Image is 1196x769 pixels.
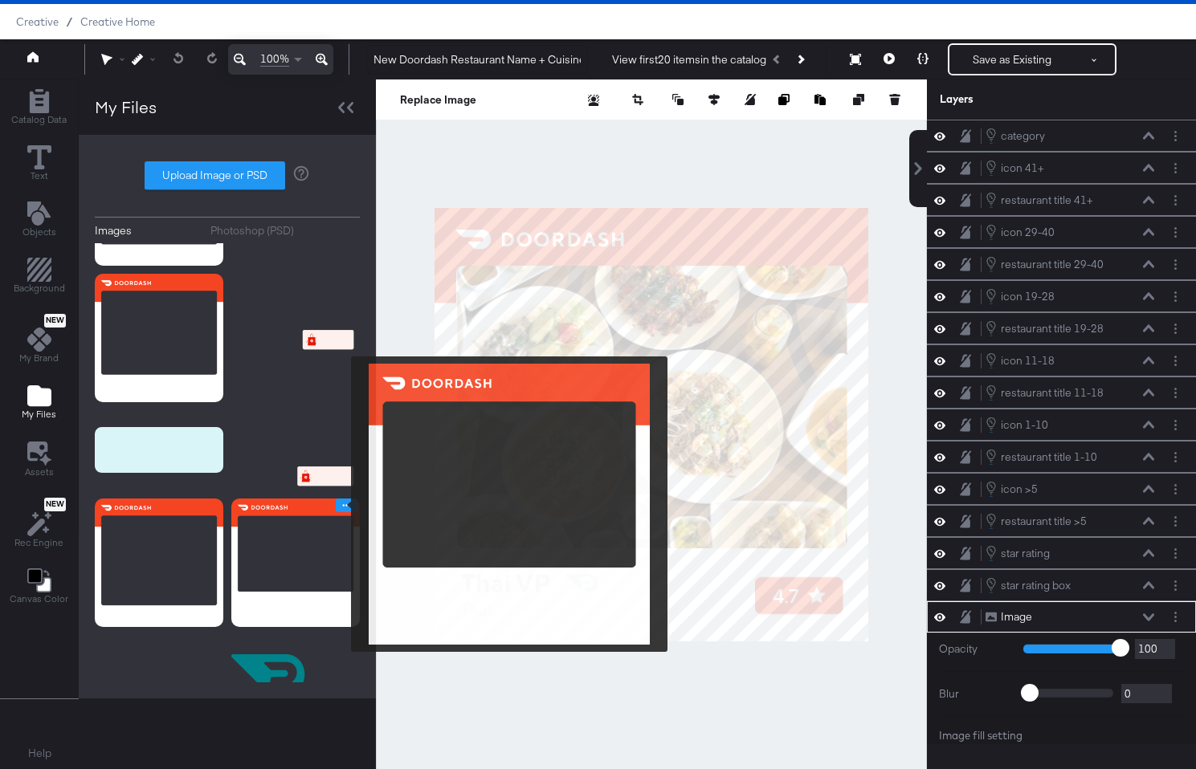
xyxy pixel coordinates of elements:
button: Image Options [336,498,357,512]
button: restaurant title 1-10 [985,448,1098,466]
span: New [44,315,66,326]
button: Layer Options [1167,577,1184,594]
label: Blur [939,686,1011,702]
span: / [59,15,80,28]
button: Layer Options [1167,128,1184,144]
span: My Brand [19,352,59,364]
div: Images [95,223,132,238]
button: star rating [985,544,1051,562]
button: restaurant title >5 [985,512,1088,530]
button: Copy image [778,92,794,108]
button: Layer Options [1167,256,1184,273]
button: Assets [15,437,63,483]
button: Text [18,141,61,187]
button: NewMy Brand [10,311,68,370]
div: icon 41+ [1001,161,1044,176]
span: 100% [260,51,289,67]
button: Replace Image [400,92,476,108]
button: star rating box [985,576,1072,594]
button: Help [17,739,63,768]
button: Images [95,223,198,238]
svg: Remove background [588,95,599,106]
button: icon 1-10 [985,416,1049,433]
div: category [1001,128,1045,144]
button: NewRec Engine [5,494,73,554]
button: category [985,127,1046,144]
div: star rating box [1001,578,1071,593]
button: restaurant title 29-40 [985,255,1104,273]
label: Opacity [939,641,1011,657]
button: Layer Options [1167,288,1184,305]
div: restaurant title 19-28 [1001,321,1104,336]
div: View first 20 items in the catalog [612,52,766,67]
div: My Files [95,96,157,119]
div: restaurant title >5 [1001,514,1087,529]
div: Layers [940,92,1104,107]
div: restaurant title 1-10 [1001,450,1097,465]
div: restaurant title 29-40 [1001,257,1104,272]
button: restaurant title 19-28 [985,319,1104,337]
span: Text [31,169,48,182]
div: icon 1-10 [1001,417,1048,433]
button: Layer Options [1167,513,1184,530]
button: Layer Options [1167,160,1184,177]
div: restaurant title 11-18 [1001,385,1104,401]
button: Add Rectangle [4,254,75,300]
div: icon 11-18 [1001,353,1055,368]
button: icon 11-18 [985,352,1055,369]
div: Image [1001,609,1032,625]
a: Help [28,746,51,761]
div: Photoshop (PSD) [210,223,294,238]
button: Layer Options [1167,608,1184,625]
button: Add Rectangle [2,85,76,131]
button: Layer Options [1167,481,1184,498]
button: Add Files [12,380,66,426]
a: Creative Home [80,15,155,28]
div: icon >5 [1001,482,1038,497]
span: Objects [22,226,56,238]
button: Layer Options [1167,449,1184,466]
button: Layer Options [1167,352,1184,369]
button: icon >5 [985,480,1039,498]
button: icon 19-28 [985,287,1055,305]
span: Background [14,282,65,295]
button: Layer Options [1167,384,1184,401]
span: My Files [22,408,56,421]
button: Layer Options [1167,224,1184,241]
button: Photoshop (PSD) [210,223,361,238]
button: Layer Options [1167,320,1184,337]
div: Image fill setting [939,728,1184,743]
button: Layer Options [1167,417,1184,433]
button: Image [985,608,1033,625]
span: Rec Engine [14,536,63,549]
button: Layer Options [1167,192,1184,209]
button: Add Text [13,197,66,243]
svg: Paste image [814,94,826,105]
div: icon 29-40 [1001,225,1055,240]
div: restaurant title 41+ [1001,193,1093,208]
span: Catalog Data [11,113,67,126]
span: Canvas Color [10,592,68,605]
button: icon 29-40 [985,223,1055,241]
div: star rating [1001,546,1050,561]
button: Next Product [789,45,811,74]
div: icon 19-28 [1001,289,1055,304]
button: Paste image [814,92,831,108]
button: restaurant title 11-18 [985,384,1104,401]
span: Creative [16,15,59,28]
button: Layer Options [1167,545,1184,562]
svg: Copy image [778,94,790,105]
span: Assets [25,466,54,478]
span: New [44,499,66,510]
button: Save as Existing [949,45,1075,74]
button: icon 41+ [985,159,1045,177]
button: restaurant title 41+ [985,191,1094,209]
